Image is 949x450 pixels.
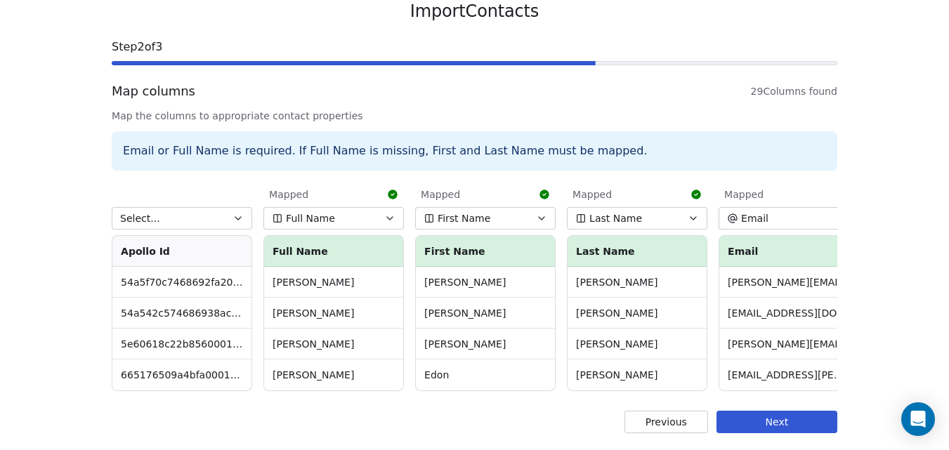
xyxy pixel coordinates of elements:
td: [PERSON_NAME] [416,267,555,298]
span: Step 2 of 3 [112,39,837,55]
span: Mapped [269,187,308,201]
td: [PERSON_NAME][EMAIL_ADDRESS][DOMAIN_NAME] [719,329,858,359]
span: Email [741,211,768,225]
td: [EMAIL_ADDRESS][DOMAIN_NAME] [719,298,858,329]
td: [PERSON_NAME] [568,298,707,329]
th: Apollo Id [112,236,251,267]
span: Full Name [286,211,335,225]
td: 665176509a4bfa0001834511 [112,359,251,390]
td: [PERSON_NAME][EMAIL_ADDRESS][DOMAIN_NAME] [719,267,858,298]
td: [PERSON_NAME] [568,267,707,298]
th: Email [719,236,858,267]
td: [PERSON_NAME] [264,267,403,298]
td: 5e60618c22b856000131f51b [112,329,251,359]
div: Open Intercom Messenger [901,402,935,436]
td: Edon [416,359,555,390]
div: Email or Full Name is required. If Full Name is missing, First and Last Name must be mapped. [112,131,837,171]
td: [PERSON_NAME] [416,298,555,329]
button: Previous [624,411,708,433]
td: [EMAIL_ADDRESS][PERSON_NAME][DOMAIN_NAME] [719,359,858,390]
td: [PERSON_NAME] [264,359,403,390]
span: Map columns [112,82,195,100]
span: Select... [120,211,160,225]
td: 54a542c574686938acda098a [112,298,251,329]
button: Next [716,411,837,433]
td: [PERSON_NAME] [568,359,707,390]
td: 54a5f70c7468692fa20595b7 [112,267,251,298]
td: [PERSON_NAME] [568,329,707,359]
span: First Name [438,211,490,225]
span: Mapped [572,187,612,201]
span: Last Name [589,211,642,225]
td: [PERSON_NAME] [264,298,403,329]
span: Map the columns to appropriate contact properties [112,109,837,123]
span: Mapped [724,187,764,201]
th: Full Name [264,236,403,267]
span: Import Contacts [410,1,539,22]
td: [PERSON_NAME] [416,329,555,359]
span: 29 Columns found [751,84,837,98]
td: [PERSON_NAME] [264,329,403,359]
th: Last Name [568,236,707,267]
th: First Name [416,236,555,267]
span: Mapped [421,187,460,201]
